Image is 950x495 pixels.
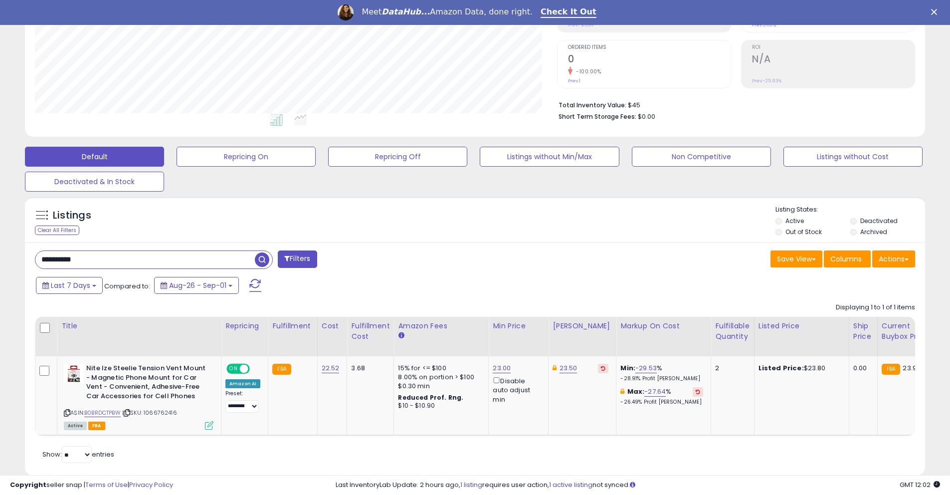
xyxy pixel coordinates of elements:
div: Fulfillable Quantity [715,321,750,342]
small: Prev: 1 [568,78,580,84]
div: Cost [322,321,343,331]
small: FBA [882,364,900,375]
div: Fulfillment [272,321,313,331]
div: 15% for <= $100 [398,364,481,373]
div: % [620,387,703,406]
span: Last 7 Days [51,280,90,290]
b: Nite Ize Steelie Tension Vent Mount - Magnetic Phone Mount for Car Vent - Convenient, Adhesive-Fr... [86,364,207,403]
div: Disable auto adjust min [493,375,541,404]
button: Repricing Off [328,147,467,167]
a: 23.50 [560,363,577,373]
p: Listing States: [775,205,925,215]
div: 8.00% on portion > $100 [398,373,481,382]
div: % [620,364,703,382]
button: Non Competitive [632,147,771,167]
div: $0.30 min [398,382,481,391]
div: Current Buybox Price [882,321,933,342]
span: ROI [752,45,915,50]
div: Repricing [225,321,264,331]
span: Show: entries [42,450,114,459]
div: Ship Price [853,321,873,342]
div: Close [931,9,941,15]
a: Check It Out [541,7,596,18]
a: 1 listing [460,480,482,490]
small: -100.00% [572,68,601,75]
b: Reduced Prof. Rng. [398,393,463,402]
a: -27.64 [644,387,666,397]
button: Deactivated & In Stock [25,172,164,192]
span: Compared to: [104,281,150,291]
i: Revert to store-level Dynamic Max Price [601,366,605,371]
span: OFF [248,365,264,373]
button: Save View [770,250,822,267]
i: This overrides the store level max markup for this listing [620,388,624,395]
b: Total Inventory Value: [559,101,626,109]
li: $45 [559,98,908,110]
div: $23.80 [759,364,841,373]
div: 0.00 [853,364,870,373]
span: Aug-26 - Sep-01 [169,280,226,290]
button: Aug-26 - Sep-01 [154,277,239,294]
div: Meet Amazon Data, done right. [362,7,533,17]
a: 1 active listing [549,480,592,490]
b: Short Term Storage Fees: [559,112,636,121]
span: $0.00 [638,112,655,121]
button: Default [25,147,164,167]
strong: Copyright [10,480,46,490]
h2: 0 [568,53,731,67]
div: Clear All Filters [35,226,79,235]
a: -29.53 [635,363,657,373]
a: 22.52 [322,363,340,373]
div: Fulfillment Cost [351,321,389,342]
div: Listed Price [759,321,845,331]
label: Out of Stock [785,228,822,236]
button: Listings without Min/Max [480,147,619,167]
b: Listed Price: [759,363,804,373]
small: FBA [272,364,291,375]
small: Amazon Fees. [398,331,404,340]
p: -28.91% Profit [PERSON_NAME] [620,375,703,382]
i: This overrides the store level Dynamic Max Price for this listing [553,365,557,371]
div: ASIN: [64,364,213,429]
h2: N/A [752,53,915,67]
button: Last 7 Days [36,277,103,294]
div: 2 [715,364,746,373]
div: Amazon Fees [398,321,484,331]
button: Actions [872,250,915,267]
label: Active [785,217,804,225]
div: Displaying 1 to 1 of 1 items [836,303,915,312]
button: Listings without Cost [783,147,923,167]
a: B0BRDCTPBW [84,409,121,417]
a: 23.00 [493,363,511,373]
span: 23.99 [903,363,921,373]
div: Min Price [493,321,544,331]
i: DataHub... [381,7,430,16]
img: Profile image for Georgie [338,4,354,20]
th: The percentage added to the cost of goods (COGS) that forms the calculator for Min & Max prices. [616,317,711,356]
a: Privacy Policy [129,480,173,490]
a: Terms of Use [85,480,128,490]
label: Deactivated [860,217,898,225]
h5: Listings [53,209,91,223]
small: Prev: -$5.84 [568,22,593,28]
span: 2025-09-9 12:02 GMT [900,480,940,490]
div: $10 - $10.90 [398,402,481,410]
i: Revert to store-level Max Markup [696,389,700,394]
div: Amazon AI [225,379,260,388]
small: Prev: -25.93% [752,78,781,84]
button: Columns [824,250,871,267]
button: Filters [278,250,317,268]
div: seller snap | | [10,481,173,490]
p: -26.49% Profit [PERSON_NAME] [620,399,703,406]
div: [PERSON_NAME] [553,321,612,331]
button: Repricing On [177,147,316,167]
span: All listings currently available for purchase on Amazon [64,422,87,430]
span: ON [227,365,240,373]
span: Ordered Items [568,45,731,50]
small: Prev: 3.00% [752,22,776,28]
div: Title [61,321,217,331]
div: Markup on Cost [620,321,707,331]
img: 418VqyfzLFL._SL40_.jpg [64,364,84,384]
b: Max: [627,387,645,396]
label: Archived [860,228,887,236]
